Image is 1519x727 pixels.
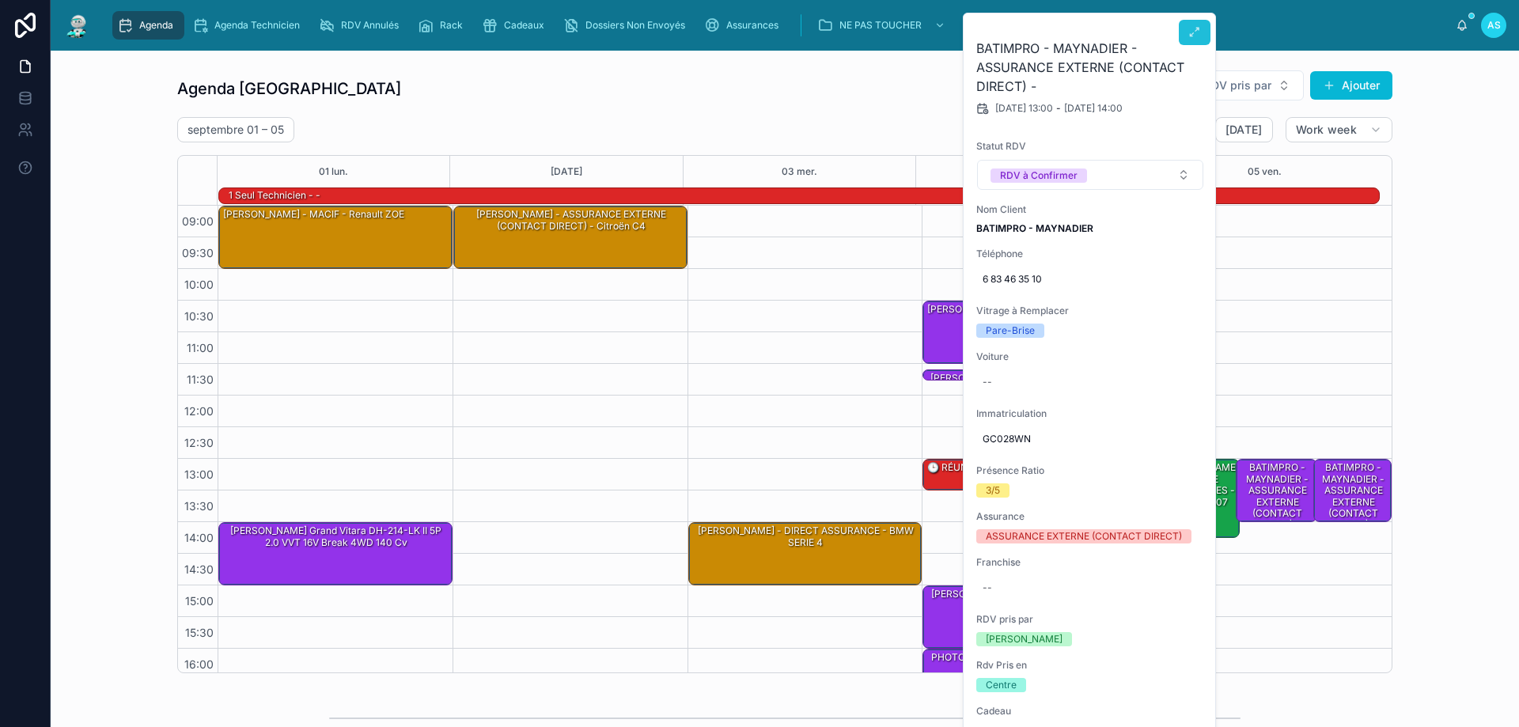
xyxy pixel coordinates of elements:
[180,562,218,576] span: 14:30
[926,371,1155,408] div: [PERSON_NAME] RDV a POSITIONNER - MACIF - PEUGEOT Expert II Tepee 2.0 HDi 16V FAP Combi long 163 cv
[180,404,218,418] span: 12:00
[63,13,92,38] img: App logo
[926,587,1155,613] div: [PERSON_NAME] / PB - ALLIANZ - Grand espace Renault
[976,222,1093,234] strong: BATIMPRO - MAYNADIER
[504,19,544,32] span: Cadeaux
[976,350,1204,363] span: Voiture
[976,556,1204,569] span: Franchise
[782,156,817,187] button: 03 mer.
[976,659,1204,672] span: Rdv Pris en
[1239,460,1316,532] div: BATIMPRO - MAYNADIER - ASSURANCE EXTERNE (CONTACT DIRECT) -
[976,613,1204,626] span: RDV pris par
[813,11,953,40] a: NE PAS TOUCHER
[976,407,1204,420] span: Immatriculation
[995,102,1053,115] span: [DATE] 13:00
[691,524,921,550] div: [PERSON_NAME] - DIRECT ASSURANCE - BMW SERIE 4
[976,705,1204,718] span: Cadeau
[183,341,218,354] span: 11:00
[1225,123,1263,137] span: [DATE]
[986,324,1035,338] div: Pare-Brise
[1064,102,1123,115] span: [DATE] 14:00
[926,650,1155,676] div: PHOTOS-[PERSON_NAME] / TPANO - ALLIANZ - Grand espace Renault
[976,140,1204,153] span: Statut RDV
[180,499,218,513] span: 13:30
[585,19,685,32] span: Dossiers Non Envoyés
[976,464,1204,477] span: Présence Ratio
[181,594,218,608] span: 15:00
[112,11,184,40] a: Agenda
[319,156,348,187] button: 01 lun.
[726,19,778,32] span: Assurances
[456,207,686,233] div: [PERSON_NAME] - ASSURANCE EXTERNE (CONTACT DIRECT) - Citroën C4
[454,206,687,268] div: [PERSON_NAME] - ASSURANCE EXTERNE (CONTACT DIRECT) - Citroën C4
[183,373,218,386] span: 11:30
[214,19,300,32] span: Agenda Technicien
[986,678,1017,692] div: Centre
[180,657,218,671] span: 16:00
[1000,168,1078,183] div: RDV à Confirmer
[477,11,555,40] a: Cadeaux
[923,370,1156,386] div: [PERSON_NAME] RDV a POSITIONNER - MACIF - PEUGEOT Expert II Tepee 2.0 HDi 16V FAP Combi long 163 cv
[986,529,1182,543] div: ASSURANCE EXTERNE (CONTACT DIRECT)
[976,203,1204,216] span: Nom Client
[188,122,284,138] h2: septembre 01 – 05
[222,524,451,550] div: [PERSON_NAME] Grand Vitara DH-214-LK II 5P 2.0 VVT 16V Break 4WD 140 cv
[976,510,1204,523] span: Assurance
[1248,156,1282,187] button: 05 ven.
[180,468,218,481] span: 13:00
[1314,460,1391,521] div: BATIMPRO - MAYNADIER - ASSURANCE EXTERNE (CONTACT DIRECT) -
[926,302,1085,316] div: [PERSON_NAME] - Jeep Renegade
[923,301,1156,363] div: [PERSON_NAME] - Jeep Renegade
[180,309,218,323] span: 10:30
[1174,78,1271,93] span: Filter RDV pris par
[314,11,410,40] a: RDV Annulés
[219,523,452,585] div: [PERSON_NAME] Grand Vitara DH-214-LK II 5P 2.0 VVT 16V Break 4WD 140 cv
[986,632,1063,646] div: [PERSON_NAME]
[178,246,218,259] span: 09:30
[440,19,463,32] span: Rack
[923,460,1156,490] div: 🕒 RÉUNION - -
[986,483,1000,498] div: 3/5
[222,207,406,222] div: [PERSON_NAME] - MACIF - Renault ZOE
[219,206,452,268] div: [PERSON_NAME] - MACIF - Renault ZOE
[923,586,1156,648] div: [PERSON_NAME] / PB - ALLIANZ - Grand espace Renault
[926,460,1000,475] div: 🕒 RÉUNION - -
[1286,117,1392,142] button: Work week
[1161,70,1304,100] button: Select Button
[983,581,992,594] div: --
[976,305,1204,317] span: Vitrage à Remplacer
[178,214,218,228] span: 09:00
[1056,102,1061,115] span: -
[559,11,696,40] a: Dossiers Non Envoyés
[1237,460,1317,521] div: BATIMPRO - MAYNADIER - ASSURANCE EXTERNE (CONTACT DIRECT) -
[839,19,922,32] span: NE PAS TOUCHER
[180,531,218,544] span: 14:00
[983,273,1198,286] span: 6 83 46 35 10
[104,8,1456,43] div: scrollable content
[181,626,218,639] span: 15:30
[139,19,173,32] span: Agenda
[1310,71,1392,100] button: Ajouter
[227,188,322,203] div: 1 seul technicien - -
[689,523,922,585] div: [PERSON_NAME] - DIRECT ASSURANCE - BMW SERIE 4
[1296,123,1357,137] span: Work week
[341,19,399,32] span: RDV Annulés
[177,78,401,100] h1: Agenda [GEOGRAPHIC_DATA]
[180,436,218,449] span: 12:30
[977,160,1203,190] button: Select Button
[699,11,790,40] a: Assurances
[1316,460,1390,532] div: BATIMPRO - MAYNADIER - ASSURANCE EXTERNE (CONTACT DIRECT) -
[188,11,311,40] a: Agenda Technicien
[983,376,992,388] div: --
[1487,19,1501,32] span: AS
[413,11,474,40] a: Rack
[983,433,1198,445] span: GC028WN
[180,278,218,291] span: 10:00
[551,156,582,187] button: [DATE]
